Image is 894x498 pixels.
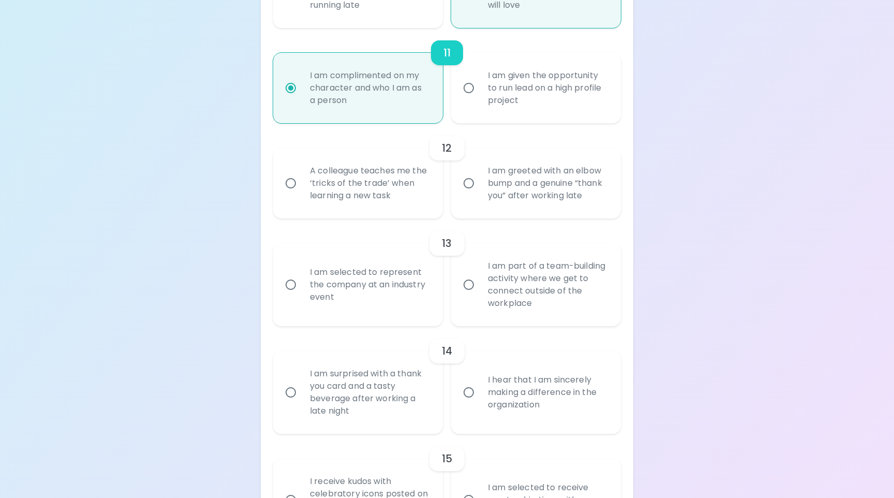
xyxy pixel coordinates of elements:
h6: 15 [442,450,452,467]
div: choice-group-check [273,28,621,123]
div: choice-group-check [273,326,621,434]
div: I am part of a team-building activity where we get to connect outside of the workplace [480,247,615,322]
div: I am greeted with an elbow bump and a genuine “thank you” after working late [480,152,615,214]
div: A colleague teaches me the ‘tricks of the trade’ when learning a new task [302,152,437,214]
div: choice-group-check [273,123,621,218]
div: I am given the opportunity to run lead on a high profile project [480,57,615,119]
div: I am surprised with a thank you card and a tasty beverage after working a late night [302,355,437,430]
h6: 14 [442,343,452,359]
h6: 11 [443,45,451,61]
h6: 12 [442,140,452,156]
div: choice-group-check [273,218,621,326]
h6: 13 [442,235,452,252]
div: I am selected to represent the company at an industry event [302,254,437,316]
div: I am complimented on my character and who I am as a person [302,57,437,119]
div: I hear that I am sincerely making a difference in the organization [480,361,615,423]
